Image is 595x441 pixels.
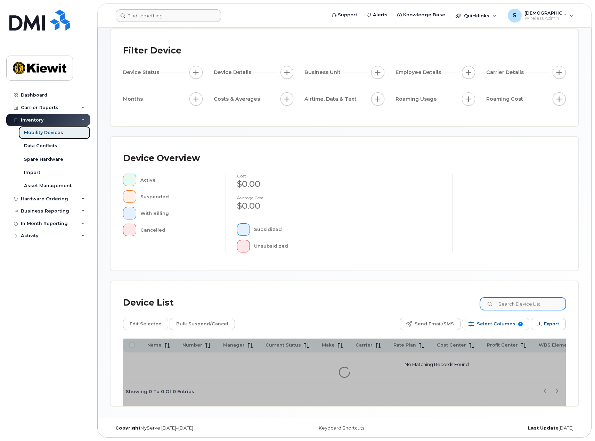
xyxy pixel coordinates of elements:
[477,319,515,329] span: Select Columns
[362,8,392,22] a: Alerts
[524,10,566,16] span: [DEMOGRAPHIC_DATA][PERSON_NAME]
[123,95,145,103] span: Months
[123,69,161,76] span: Device Status
[480,298,566,310] input: Search Device List ...
[403,11,445,18] span: Knowledge Base
[304,95,359,103] span: Airtime, Data & Text
[254,240,328,252] div: Unsubsidized
[123,294,174,312] div: Device List
[565,411,590,436] iframe: Messenger Launcher
[140,190,214,203] div: Suspended
[214,95,262,103] span: Costs & Averages
[462,318,529,330] button: Select Columns 9
[528,425,559,431] strong: Last Update
[531,318,566,330] button: Export
[396,95,439,103] span: Roaming Usage
[518,322,523,326] span: 9
[392,8,450,22] a: Knowledge Base
[544,319,559,329] span: Export
[123,318,168,330] button: Edit Selected
[140,174,214,186] div: Active
[503,9,578,23] div: Shamus.Westra
[123,42,181,60] div: Filter Device
[396,69,443,76] span: Employee Details
[400,318,460,330] button: Send Email/SMS
[214,69,253,76] span: Device Details
[254,223,328,236] div: Subsidized
[319,425,364,431] a: Keyboard Shortcuts
[140,207,214,219] div: With Billing
[304,69,343,76] span: Business Unit
[486,95,525,103] span: Roaming Cost
[451,9,502,23] div: Quicklinks
[464,13,489,18] span: Quicklinks
[423,425,579,431] div: [DATE]
[338,11,357,18] span: Support
[327,8,362,22] a: Support
[524,16,566,21] span: Wireless Admin
[237,174,328,178] h4: cost
[513,11,516,20] span: S
[237,200,328,212] div: $0.00
[415,319,454,329] span: Send Email/SMS
[110,425,266,431] div: MyServe [DATE]–[DATE]
[140,224,214,236] div: Cancelled
[123,149,200,167] div: Device Overview
[237,195,328,200] h4: Average cost
[373,11,388,18] span: Alerts
[115,425,140,431] strong: Copyright
[237,178,328,190] div: $0.00
[130,319,162,329] span: Edit Selected
[170,318,235,330] button: Bulk Suspend/Cancel
[176,319,228,329] span: Bulk Suspend/Cancel
[486,69,526,76] span: Carrier Details
[116,9,221,22] input: Find something...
